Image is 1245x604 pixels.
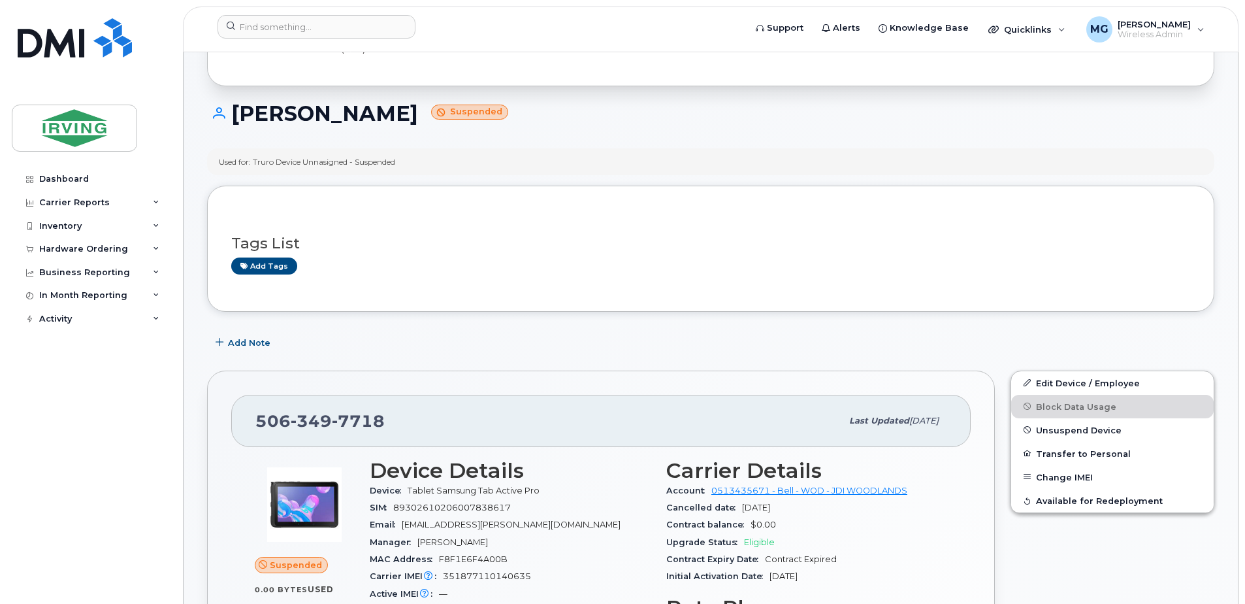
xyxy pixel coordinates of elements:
span: MG [1090,22,1108,37]
span: Contract Expired [765,554,837,564]
span: Account [666,486,711,495]
span: Contract Expiry Date [666,554,765,564]
span: Support [767,22,803,35]
span: 89302610206007838617 [393,503,511,512]
span: Device [370,486,408,495]
span: F8F1E6F4A00B [439,554,508,564]
span: Wireless Admin [1118,29,1191,40]
span: used [308,584,334,594]
div: Michelle Gonsalvez [1077,16,1214,42]
button: Transfer to Personal [1011,442,1214,465]
span: [DATE] [909,416,939,426]
span: Cancelled date [666,503,742,512]
span: Initial Activation Date [666,571,769,581]
h1: [PERSON_NAME] [207,102,1214,125]
img: image20231002-3703462-twfi5z.jpeg [265,465,344,544]
span: [PERSON_NAME] [417,537,488,547]
button: Available for Redeployment [1011,489,1214,512]
span: [EMAIL_ADDRESS][PERSON_NAME][DOMAIN_NAME] [402,520,621,529]
button: Block Data Usage [1011,395,1214,418]
span: Alerts [833,22,860,35]
span: 349 [291,411,332,431]
a: 0513435671 - Bell - WOD - JDI WOODLANDS [711,486,907,495]
button: Change IMEI [1011,465,1214,489]
span: Add Note [228,337,270,349]
span: SIM [370,503,393,512]
span: Carrier IMEI [370,571,443,581]
span: Active IMEI [370,589,439,599]
span: — [439,589,447,599]
button: Add Note [207,331,282,355]
span: 7718 [332,411,385,431]
h3: Tags List [231,235,1190,252]
span: $0.00 [751,520,776,529]
span: Last updated [849,416,909,426]
span: 351877110140635 [443,571,531,581]
span: Suspended [270,559,322,571]
span: MAC Address [370,554,439,564]
span: Unsuspend Device [1036,425,1122,435]
a: Add tags [231,258,297,274]
span: [DATE] [742,503,770,512]
a: Support [747,15,813,41]
div: Quicklinks [979,16,1075,42]
h3: Carrier Details [666,459,947,482]
h3: Device Details [370,459,651,482]
button: Unsuspend Device [1011,418,1214,442]
span: Quicklinks [1004,24,1052,35]
span: Available for Redeployment [1036,496,1163,506]
span: Eligible [744,537,775,547]
span: Email [370,520,402,529]
span: Manager [370,537,417,547]
div: Used for: Truro Device Unnasigned - Suspended [219,156,395,167]
span: Tablet Samsung Tab Active Pro [408,486,540,495]
input: Find something... [218,15,415,39]
span: 506 [255,411,385,431]
a: Alerts [813,15,869,41]
span: Contract balance [666,520,751,529]
a: Knowledge Base [869,15,978,41]
span: 0.00 Bytes [255,585,308,594]
span: [PERSON_NAME] [1118,19,1191,29]
span: Upgrade Status [666,537,744,547]
span: [DATE] [769,571,798,581]
small: Suspended [431,105,508,120]
a: Edit Device / Employee [1011,371,1214,395]
span: Knowledge Base [890,22,969,35]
